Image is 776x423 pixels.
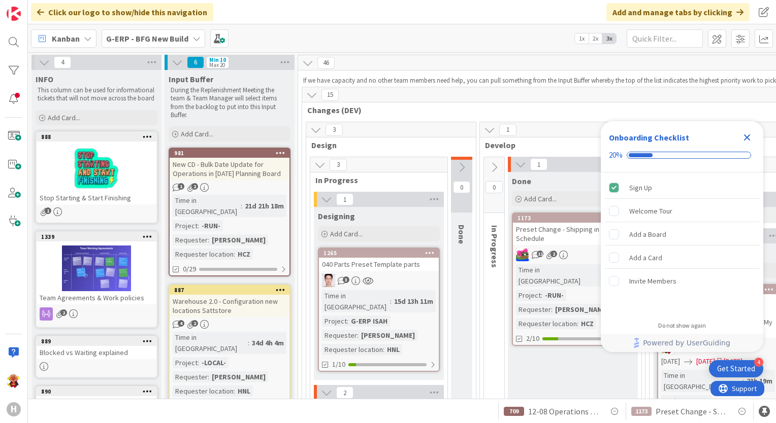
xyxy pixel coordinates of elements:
[234,249,235,260] span: :
[322,344,383,355] div: Requester location
[106,33,188,44] b: G-ERP - BFG New Build
[249,337,286,348] div: 34d 4h 4m
[516,248,529,261] img: JK
[513,248,633,261] div: JK
[322,315,347,327] div: Project
[198,220,199,231] span: :
[199,220,223,231] div: -RUN-
[656,405,728,417] span: Preset Change - Shipping in Shipping Schedule
[504,407,524,416] div: 709
[661,395,686,406] div: Project
[173,385,234,397] div: Requester location
[513,214,633,245] div: 1173Preset Change - Shipping in Shipping Schedule
[31,3,213,21] div: Click our logo to show/hide this navigation
[178,183,184,190] span: 1
[627,29,703,48] input: Quick Filter...
[709,360,763,377] div: Open Get Started checklist, remaining modules: 4
[322,274,335,287] img: ll
[191,183,198,190] span: 2
[609,131,689,144] div: Onboarding Checklist
[318,248,440,372] a: 1265040 Parts Preset Template partsllTime in [GEOGRAPHIC_DATA]:15d 13h 11mProject:G-ERP ISAHReque...
[319,258,439,271] div: 040 Parts Preset Template parts
[317,57,335,69] span: 46
[318,211,355,221] span: Designing
[173,332,248,354] div: Time in [GEOGRAPHIC_DATA]
[173,234,208,245] div: Requester
[181,129,213,138] span: Add Card...
[605,246,759,269] div: Add a Card is incomplete.
[606,334,758,352] a: Powered by UserGuiding
[754,358,763,367] div: 4
[577,318,578,329] span: :
[209,57,226,62] div: Min 10
[499,124,516,136] span: 1
[37,387,156,396] div: 890
[171,86,288,119] p: During the Replenishment Meeting the team & Team Manager will select items from the backlog to pu...
[241,200,242,211] span: :
[688,395,712,406] div: -RUN-
[526,333,539,344] span: 2/10
[170,149,289,180] div: 981New CD - Bulk Date Update for Operations in [DATE] Planning Board
[37,232,156,304] div: 1339Team Agreements & Work policies
[234,385,235,397] span: :
[343,276,349,283] span: 3
[516,290,541,301] div: Project
[173,195,241,217] div: Time in [GEOGRAPHIC_DATA]
[605,177,759,199] div: Sign Up is complete.
[37,132,156,204] div: 888Stop Starting & Start Finishing
[311,140,463,150] span: Design
[41,388,156,395] div: 890
[187,56,204,68] span: 6
[453,181,470,193] span: 0
[542,290,566,301] div: -RUN-
[242,200,286,211] div: 21d 21h 18m
[516,264,600,287] div: Time in [GEOGRAPHIC_DATA]
[319,249,439,258] div: 1265
[36,336,157,378] a: 889Blocked vs Waiting explained
[513,223,633,245] div: Preset Change - Shipping in Shipping Schedule
[524,194,557,203] span: Add Card...
[578,318,596,329] div: HCZ
[174,150,289,157] div: 981
[36,74,53,84] span: INFO
[170,286,289,295] div: 887
[41,338,156,345] div: 889
[631,407,652,416] div: 1173
[173,249,234,260] div: Requester location
[518,215,633,222] div: 1173
[7,402,21,416] div: H
[606,3,750,21] div: Add and manage tabs by clicking
[609,151,623,160] div: 20%
[629,205,672,217] div: Welcome Tour
[658,322,706,330] div: Do not show again
[45,207,51,214] span: 1
[170,149,289,158] div: 981
[37,191,156,204] div: Stop Starting & Start Finishing
[457,225,467,244] span: Done
[169,148,290,276] a: 981New CD - Bulk Date Update for Operations in [DATE] Planning BoardTime in [GEOGRAPHIC_DATA]:21d...
[170,295,289,317] div: Warehouse 2.0 - Configuration new locations Sattstore
[575,33,589,44] span: 1x
[696,356,715,367] span: [DATE]
[319,274,439,287] div: ll
[326,124,343,136] span: 3
[512,213,634,346] a: 1173Preset Change - Shipping in Shipping ScheduleJKTime in [GEOGRAPHIC_DATA]:7d 32mProject:-RUN-R...
[37,132,156,142] div: 888
[173,371,208,382] div: Requester
[170,286,289,317] div: 887Warehouse 2.0 - Configuration new locations Sattstore
[170,158,289,180] div: New CD - Bulk Date Update for Operations in [DATE] Planning Board
[512,176,531,186] span: Done
[348,315,390,327] div: G-ERP ISAH
[235,249,253,260] div: HCZ
[332,359,345,370] span: 1/10
[392,296,436,307] div: 15d 13h 11m
[321,89,339,101] span: 15
[490,225,500,268] span: In Progress
[602,33,616,44] span: 3x
[60,309,67,316] span: 2
[601,121,763,352] div: Checklist Container
[208,234,209,245] span: :
[36,231,157,328] a: 1339Team Agreements & Work policies
[37,337,156,346] div: 889
[174,287,289,294] div: 887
